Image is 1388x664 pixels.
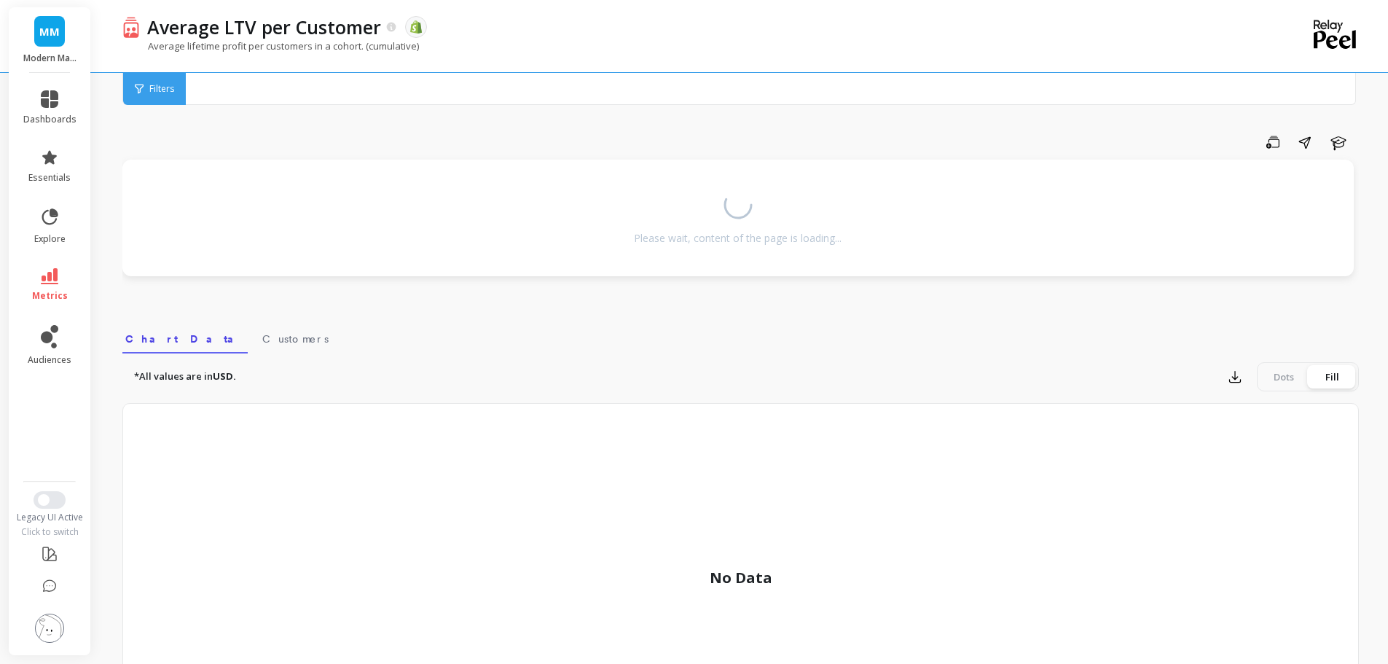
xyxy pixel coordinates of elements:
[134,370,236,384] p: *All values are in
[409,20,423,34] img: api.shopify.svg
[28,354,71,366] span: audiences
[122,39,419,52] p: Average lifetime profit per customers in a cohort. (cumulative)
[262,332,329,346] span: Customers
[710,568,772,588] p: No Data
[147,15,381,39] p: Average LTV per Customer
[28,172,71,184] span: essentials
[34,491,66,509] button: Switch to New UI
[9,512,91,523] div: Legacy UI Active
[213,370,236,383] strong: USD.
[149,83,174,95] span: Filters
[39,23,60,40] span: MM
[34,233,66,245] span: explore
[23,114,77,125] span: dashboards
[9,526,91,538] div: Click to switch
[23,52,77,64] p: Modern Mammals
[634,231,842,246] div: Please wait, content of the page is loading...
[1260,365,1308,388] div: Dots
[32,290,68,302] span: metrics
[122,320,1359,354] nav: Tabs
[35,614,64,643] img: profile picture
[122,16,140,37] img: header icon
[1308,365,1356,388] div: Fill
[125,332,245,346] span: Chart Data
